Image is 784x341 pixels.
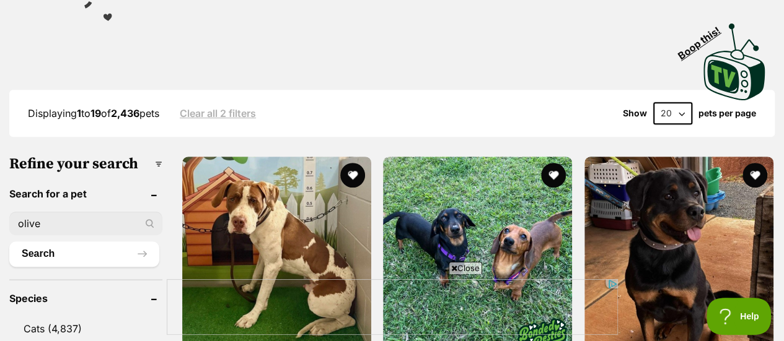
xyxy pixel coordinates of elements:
[180,108,256,119] a: Clear all 2 filters
[703,24,765,100] img: PetRescue TV logo
[703,12,765,103] a: Boop this!
[707,298,772,335] iframe: Help Scout Beacon - Open
[9,293,162,304] header: Species
[449,262,482,274] span: Close
[167,279,618,335] iframe: Advertisement
[742,163,767,188] button: favourite
[9,155,162,173] h3: Refine your search
[90,107,101,119] strong: 19
[9,188,162,199] header: Search for a pet
[340,163,365,188] button: favourite
[9,241,159,266] button: Search
[542,163,566,188] button: favourite
[623,108,647,118] span: Show
[9,212,162,235] input: Toby
[698,108,756,118] label: pets per page
[77,107,81,119] strong: 1
[111,107,139,119] strong: 2,436
[676,17,733,61] span: Boop this!
[28,107,159,119] span: Displaying to of pets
